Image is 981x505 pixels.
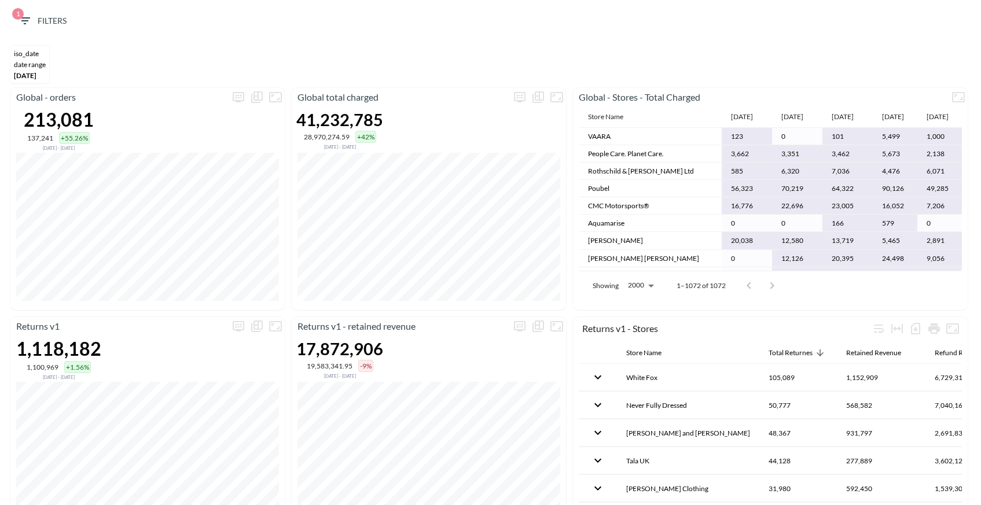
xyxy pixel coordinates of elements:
[355,131,376,143] div: +42%
[917,128,962,145] td: 1,000
[229,88,248,106] button: more
[292,319,510,333] p: Returns v1 - retained revenue
[59,132,90,144] div: +55.26%
[248,317,266,336] div: Show chart as table
[722,128,772,145] td: 123
[917,145,962,163] td: 2,138
[846,346,916,360] span: Retained Revenue
[617,364,759,391] th: White Fox
[846,346,901,360] div: Retained Revenue
[510,88,529,106] span: Display settings
[769,346,813,360] div: Total Returnes
[14,49,46,58] div: iso_date
[579,215,722,232] td: Aquamarise
[588,367,608,387] button: expand row
[759,419,837,447] th: 48,367
[722,232,772,249] td: 20,038
[307,362,352,370] div: 19,583,341.95
[722,215,772,232] td: 0
[772,180,822,197] td: 70,219
[579,267,722,285] td: Mem 49 Prod
[873,163,917,180] td: 4,476
[772,106,822,128] th: [DATE]
[822,197,873,215] td: 23,005
[917,197,962,215] td: 7,206
[27,363,58,371] div: 1,100,969
[822,163,873,180] td: 7,036
[617,447,759,474] th: Tala UK
[579,145,722,163] td: People Care. Planet Care.
[822,128,873,145] td: 101
[949,88,968,106] button: Fullscreen
[873,197,917,215] td: 16,052
[772,128,822,145] td: 0
[772,145,822,163] td: 3,351
[722,145,772,163] td: 3,662
[16,373,101,380] div: Compared to Nov 11, 2024 - Apr 01, 2025
[296,143,383,150] div: Compared to Nov 10, 2024 - Apr 01, 2025
[873,106,917,128] th: [DATE]
[588,478,608,498] button: expand row
[759,447,837,474] th: 44,128
[837,475,925,502] th: 592,450
[759,364,837,391] th: 105,089
[626,346,662,360] div: Store Name
[722,267,772,285] td: 0
[677,281,726,290] p: 1–1072 of 1072
[837,364,925,391] th: 1,152,909
[772,232,822,249] td: 12,580
[588,423,608,443] button: expand row
[873,250,917,267] td: 24,498
[579,106,722,128] th: Store Name
[917,267,962,285] td: 11,514
[510,88,529,106] button: more
[722,197,772,215] td: 16,776
[588,395,608,415] button: expand row
[296,338,383,359] div: 17,872,906
[873,128,917,145] td: 5,499
[772,250,822,267] td: 12,126
[822,215,873,232] td: 166
[917,163,962,180] td: 6,071
[623,278,658,293] div: 2000
[822,180,873,197] td: 64,322
[943,319,962,338] button: Fullscreen
[617,419,759,447] th: Lucy and Yak
[772,215,822,232] td: 0
[917,106,962,128] th: [DATE]
[579,232,722,249] td: [PERSON_NAME]
[822,145,873,163] td: 3,462
[888,319,906,338] div: Toggle table layout between fixed and auto (default: auto)
[296,109,383,130] div: 41,232,785
[529,317,548,336] div: Show chart as table
[292,90,510,104] p: Global total charged
[759,392,837,419] th: 50,777
[64,361,91,373] div: +1.56%
[579,250,722,267] td: [PERSON_NAME] [PERSON_NAME]
[759,475,837,502] th: 31,980
[822,250,873,267] td: 20,395
[529,88,548,106] div: Show chart as table
[822,232,873,249] td: 13,719
[248,88,266,106] div: Show chart as table
[358,360,373,372] div: -9%
[617,392,759,419] th: Never Fully Dressed
[873,180,917,197] td: 90,126
[548,88,566,106] button: Fullscreen
[837,447,925,474] th: 277,889
[722,180,772,197] td: 56,323
[579,128,722,145] td: VAARA
[229,88,248,106] span: Display settings
[772,267,822,285] td: 4,326
[769,346,828,360] span: Total Returnes
[16,337,101,360] div: 1,118,182
[510,317,529,336] button: more
[593,281,619,290] p: Showing
[873,215,917,232] td: 579
[10,90,229,104] p: Global - orders
[617,475,759,502] th: Blakely Clothing
[14,71,36,80] span: [DATE]
[873,145,917,163] td: 5,673
[917,180,962,197] td: 49,285
[626,346,677,360] span: Store Name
